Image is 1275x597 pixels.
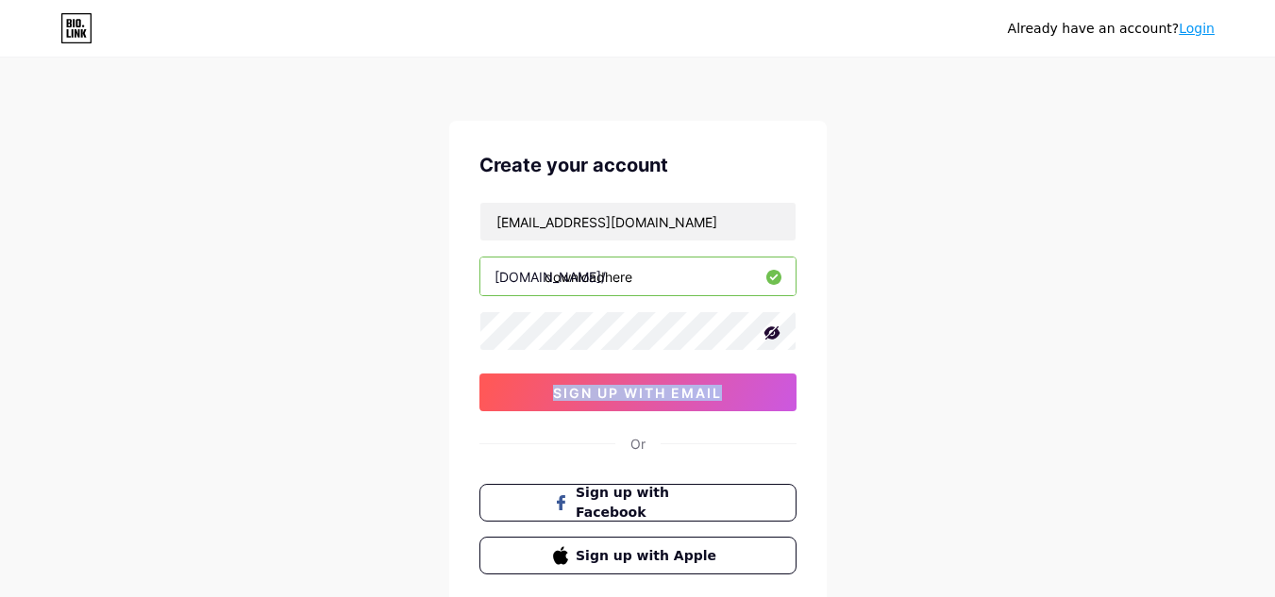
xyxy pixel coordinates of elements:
span: Sign up with Apple [576,546,722,566]
input: username [480,257,796,295]
span: Sign up with Facebook [576,483,722,522]
div: Already have an account? [1008,19,1215,39]
div: [DOMAIN_NAME]/ [495,267,606,287]
button: sign up with email [479,373,797,411]
span: sign up with email [553,385,722,401]
div: Or [630,434,646,454]
input: Email [480,203,796,240]
button: Sign up with Apple [479,537,797,574]
button: Sign up with Facebook [479,484,797,522]
a: Login [1179,21,1215,36]
div: Create your account [479,151,797,179]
